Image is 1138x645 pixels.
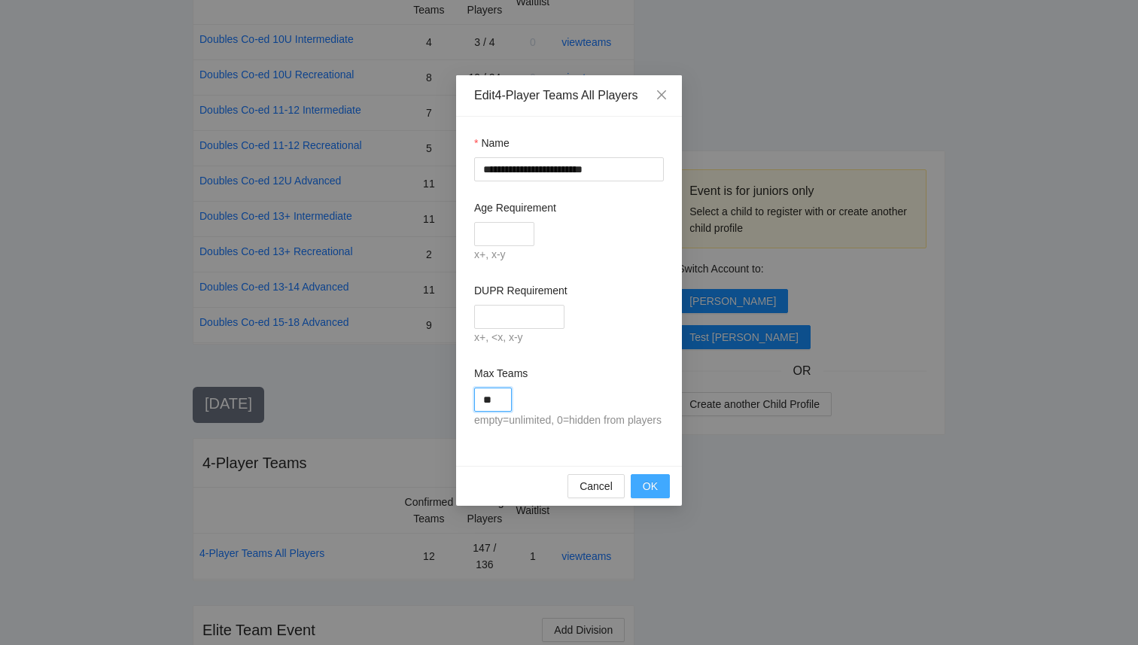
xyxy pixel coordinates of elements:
div: Edit 4-Player Teams All Players [474,87,664,104]
label: DUPR Requirement [474,282,567,299]
span: Cancel [580,478,613,494]
div: empty=unlimited, 0=hidden from players [474,412,664,430]
div: x+, <x, x-y [474,329,664,347]
button: Close [641,75,682,116]
label: Name [474,135,510,151]
div: x+, x-y [474,246,664,264]
input: DUPR Requirement [474,305,564,329]
label: Age Requirement [474,199,556,216]
label: Max Teams [474,365,528,382]
button: Cancel [567,474,625,498]
input: Age Requirement [474,222,534,246]
input: Name [474,157,664,181]
button: OK [631,474,670,498]
input: Max Teams [474,388,512,412]
span: OK [643,478,658,494]
span: close [656,89,668,101]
